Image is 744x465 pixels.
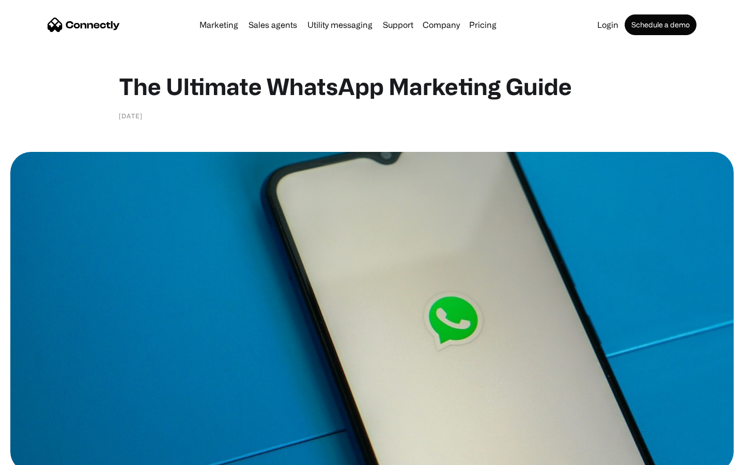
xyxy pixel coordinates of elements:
[593,21,623,29] a: Login
[379,21,417,29] a: Support
[303,21,377,29] a: Utility messaging
[119,72,625,100] h1: The Ultimate WhatsApp Marketing Guide
[244,21,301,29] a: Sales agents
[195,21,242,29] a: Marketing
[119,111,143,121] div: [DATE]
[465,21,501,29] a: Pricing
[625,14,696,35] a: Schedule a demo
[21,447,62,461] ul: Language list
[10,447,62,461] aside: Language selected: English
[423,18,460,32] div: Company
